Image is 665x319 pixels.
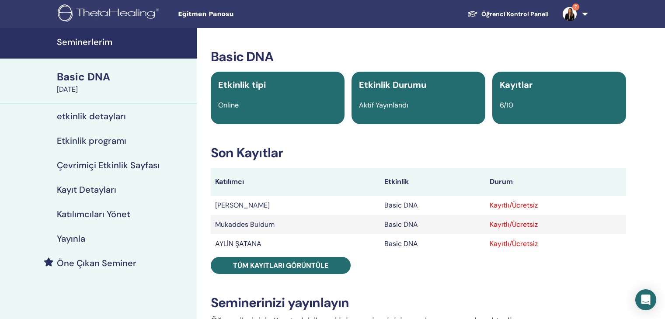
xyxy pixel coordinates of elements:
span: Aktif Yayınlandı [359,101,408,110]
h4: Etkinlik programı [57,135,126,146]
td: AYLİN ŞATANA [211,234,380,253]
div: Open Intercom Messenger [635,289,656,310]
h4: etkinlik detayları [57,111,126,121]
th: Etkinlik [380,168,485,196]
h4: Öne Çıkan Seminer [57,258,136,268]
span: Eğitmen Panosu [178,10,309,19]
img: default.jpg [563,7,577,21]
span: Tüm kayıtları görüntüle [233,261,328,270]
div: Basic DNA [57,69,191,84]
td: Basic DNA [380,215,485,234]
span: 6/10 [500,101,513,110]
h3: Basic DNA [211,49,626,65]
a: Öğrenci Kontrol Paneli [460,6,556,22]
div: Kayıtlı/Ücretsiz [490,219,622,230]
span: Online [218,101,239,110]
span: Kayıtlar [500,79,533,90]
td: Mukaddes Buldum [211,215,380,234]
div: [DATE] [57,84,191,95]
h4: Seminerlerim [57,37,191,47]
h4: Yayınla [57,233,85,244]
a: Basic DNA[DATE] [52,69,197,95]
img: graduation-cap-white.svg [467,10,478,17]
span: 7 [572,3,579,10]
h3: Son Kayıtlar [211,145,626,161]
th: Durum [485,168,626,196]
div: Kayıtlı/Ücretsiz [490,200,622,211]
td: Basic DNA [380,234,485,253]
img: logo.png [58,4,162,24]
span: Etkinlik tipi [218,79,266,90]
h4: Katılımcıları Yönet [57,209,130,219]
td: [PERSON_NAME] [211,196,380,215]
h4: Kayıt Detayları [57,184,116,195]
span: Etkinlik Durumu [359,79,426,90]
h3: Seminerinizi yayınlayın [211,295,626,311]
h4: Çevrimiçi Etkinlik Sayfası [57,160,160,170]
td: Basic DNA [380,196,485,215]
a: Tüm kayıtları görüntüle [211,257,351,274]
th: Katılımcı [211,168,380,196]
div: Kayıtlı/Ücretsiz [490,239,622,249]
